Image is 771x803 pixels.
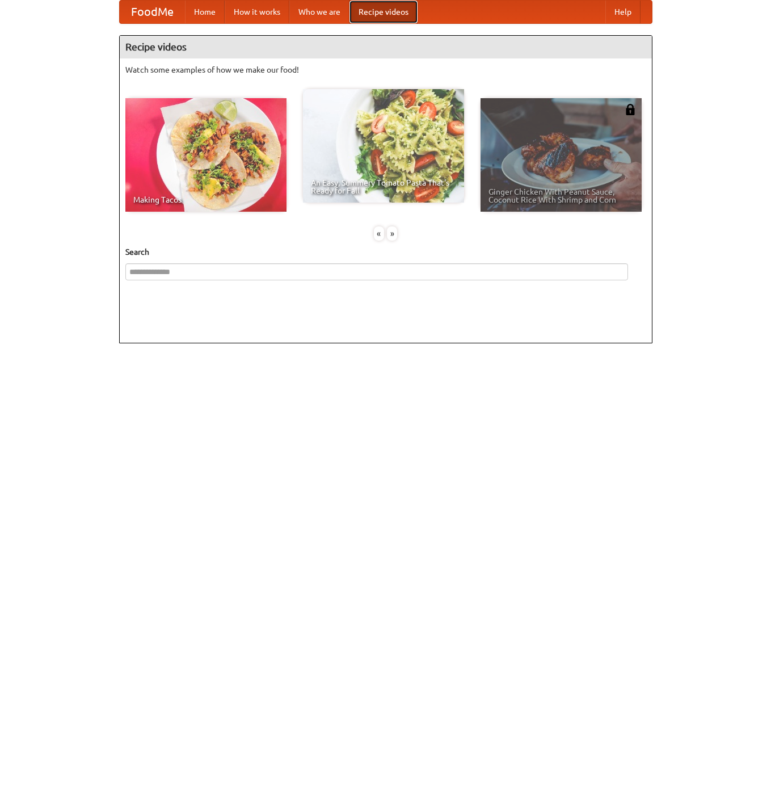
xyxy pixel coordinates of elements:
p: Watch some examples of how we make our food! [125,64,646,75]
h5: Search [125,246,646,258]
a: Making Tacos [125,98,287,212]
a: FoodMe [120,1,185,23]
a: Who we are [289,1,349,23]
h4: Recipe videos [120,36,652,58]
a: Recipe videos [349,1,418,23]
div: « [374,226,384,241]
img: 483408.png [625,104,636,115]
a: Help [605,1,641,23]
div: » [387,226,397,241]
a: An Easy, Summery Tomato Pasta That's Ready for Fall [303,89,464,203]
span: An Easy, Summery Tomato Pasta That's Ready for Fall [311,179,456,195]
a: Home [185,1,225,23]
span: Making Tacos [133,196,279,204]
a: How it works [225,1,289,23]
